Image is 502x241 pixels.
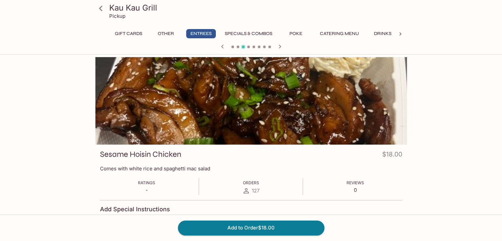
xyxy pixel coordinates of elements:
[138,180,155,185] span: Ratings
[243,180,259,185] span: Orders
[109,3,404,13] h3: Kau Kau Grill
[138,187,155,193] p: -
[95,57,407,145] div: Sesame Hoisin Chicken
[111,29,146,38] button: Gift Cards
[251,188,259,194] span: 127
[347,180,364,185] span: Reviews
[316,29,363,38] button: Catering Menu
[100,206,402,213] h4: Add Special Instructions
[221,29,276,38] button: Specials & Combos
[100,149,181,159] h3: Sesame Hoisin Chicken
[281,29,311,38] button: Poke
[100,165,402,172] p: Comes with white rice and spaghetti mac salad
[109,13,125,19] p: Pickup
[151,29,181,38] button: Other
[382,149,402,162] h4: $18.00
[186,29,216,38] button: Entrees
[368,29,398,38] button: Drinks
[178,221,324,235] button: Add to Order$18.00
[347,187,364,193] p: 0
